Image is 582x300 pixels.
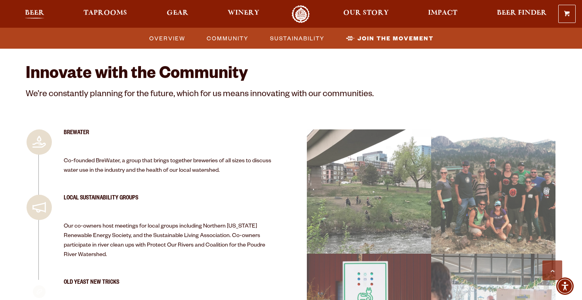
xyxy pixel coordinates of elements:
a: Scroll to top [542,260,562,280]
a: Our Story [338,5,394,23]
span: Sustainability [270,32,325,44]
h3: BreWater [64,129,275,144]
span: Taprooms [84,10,127,16]
a: Community [202,32,253,44]
span: Overview [149,32,185,44]
span: Join the Movement [358,32,434,44]
a: image Denver River Cleanup [307,129,432,254]
div: brewater [431,129,555,254]
a: Beer Finder [492,5,552,23]
h3: Local Sustainability Groups [64,195,275,209]
span: Beer Finder [497,10,547,16]
a: Impact [423,5,462,23]
span: Beer [25,10,44,16]
span: Our Story [343,10,389,16]
h3: Old Yeast New Tricks [64,279,275,294]
a: image brewater [431,129,556,254]
a: Odell Home [286,5,316,23]
h2: Innovate with the Community [26,66,416,85]
a: Sustainability [265,32,329,44]
span: Our co-owners host meetings for local groups including Northern [US_STATE] Renewable Energy Socie... [64,224,265,258]
span: Winery [228,10,259,16]
a: Overview [145,32,189,44]
div: Accessibility Menu [556,277,574,295]
a: Gear [162,5,194,23]
p: Co-founded BreWater, a group that brings together breweries of all sizes to discuss water use in ... [64,157,275,176]
a: Taprooms [78,5,132,23]
span: Community [207,32,249,44]
a: Beer [20,5,49,23]
span: Impact [428,10,457,16]
div: Denver River Cleanup [307,129,431,254]
span: Gear [167,10,188,16]
p: We’re constantly planning for the future, which for us means innovating with our communities. [26,89,416,102]
a: Winery [223,5,264,23]
a: Join the Movement [341,32,437,44]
